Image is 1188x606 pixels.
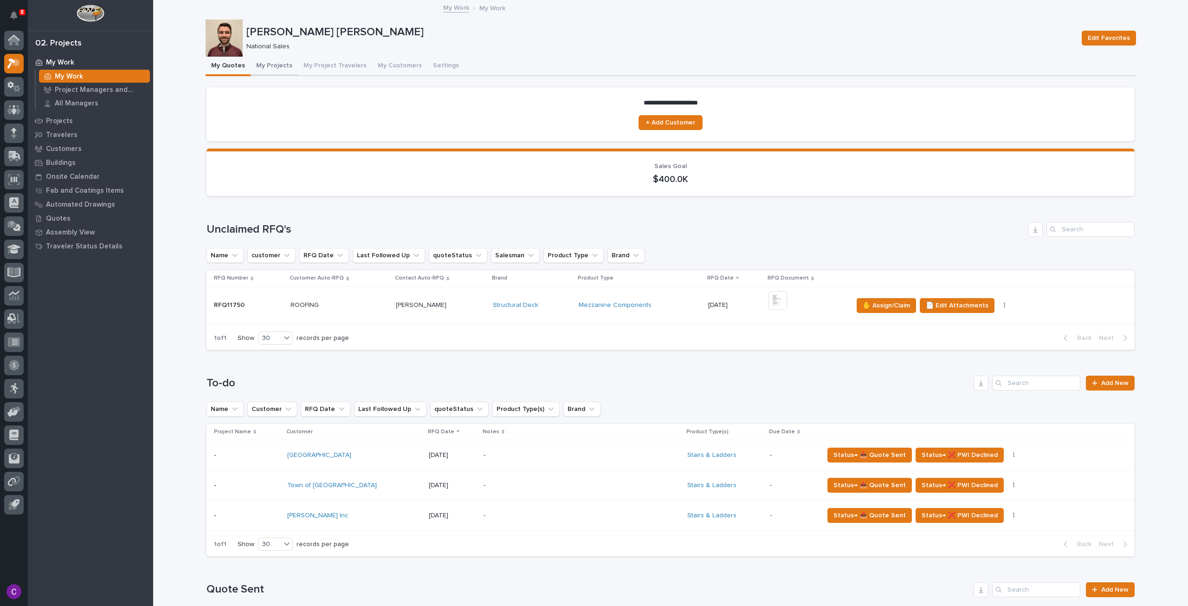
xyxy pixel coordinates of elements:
[287,512,348,520] a: [PERSON_NAME] Inc
[1088,33,1130,44] span: Edit Favorites
[287,451,351,459] a: [GEOGRAPHIC_DATA]
[443,2,469,13] a: My Work
[286,427,313,437] p: Customer
[916,508,1004,523] button: Status→ ❌ PWI Declined
[492,273,507,283] p: Brand
[1046,222,1135,237] input: Search
[563,402,600,417] button: Brand
[214,300,246,309] p: RFQ11750
[258,540,281,549] div: 30
[922,450,998,461] span: Status→ ❌ PWI Declined
[429,248,487,263] button: quoteStatus
[247,402,297,417] button: Customer
[429,451,476,459] p: [DATE]
[55,86,146,94] p: Project Managers and Engineers
[55,72,83,81] p: My Work
[287,482,377,489] a: Town of [GEOGRAPHIC_DATA]
[1101,586,1129,593] span: Add New
[484,451,646,459] p: -
[484,512,646,520] p: -
[833,480,906,491] span: Status→ 📤 Quote Sent
[207,583,970,596] h1: Quote Sent
[247,248,296,263] button: customer
[46,145,82,153] p: Customers
[916,478,1004,493] button: Status→ ❌ PWI Declined
[214,273,248,283] p: RFQ Number
[258,333,281,343] div: 30
[207,440,1135,470] tr: -- [GEOGRAPHIC_DATA] [DATE]-Stairs & Ladders -Status→ 📤 Quote SentStatus→ ❌ PWI Declined
[827,448,912,463] button: Status→ 📤 Quote Sent
[28,55,153,69] a: My Work
[1072,334,1091,342] span: Back
[687,451,736,459] a: Stairs & Ladders
[207,501,1135,531] tr: -- [PERSON_NAME] Inc [DATE]-Stairs & Ladders -Status→ 📤 Quote SentStatus→ ❌ PWI Declined
[396,300,448,309] p: [PERSON_NAME]
[707,273,734,283] p: RFQ Date
[372,57,427,76] button: My Customers
[353,248,425,263] button: Last Followed Up
[46,117,73,125] p: Projects
[607,248,645,263] button: Brand
[214,480,218,489] p: -
[654,163,687,169] span: Sales Goal
[827,508,912,523] button: Status→ 📤 Quote Sent
[1086,376,1135,391] a: Add New
[863,300,910,311] span: ✋ Assign/Claim
[1101,380,1129,386] span: Add New
[46,228,95,237] p: Assembly View
[28,128,153,142] a: Travelers
[992,376,1080,391] div: Search
[428,427,454,437] p: RFQ Date
[36,97,153,110] a: All Managers
[4,582,24,601] button: users-avatar
[207,287,1135,324] tr: RFQ11750RFQ11750 ROOFINGROOFING [PERSON_NAME][PERSON_NAME] Structural Deck Mezzanine Components [...
[1072,540,1091,548] span: Back
[770,482,816,489] p: -
[578,273,613,283] p: Product Type
[833,510,906,521] span: Status→ 📤 Quote Sent
[28,197,153,211] a: Automated Drawings
[687,482,736,489] a: Stairs & Ladders
[1095,334,1135,342] button: Next
[246,43,1071,51] p: National Sales
[28,114,153,128] a: Projects
[28,183,153,197] a: Fab and Coatings Items
[4,6,24,25] button: Notifications
[214,450,218,459] p: -
[920,298,994,313] button: 📄 Edit Attachments
[646,119,695,126] span: + Add Customer
[46,242,123,251] p: Traveler Status Details
[1086,582,1135,597] a: Add New
[35,39,82,49] div: 02. Projects
[579,301,652,309] a: Mezzanine Components
[297,541,349,548] p: records per page
[46,201,115,209] p: Automated Drawings
[207,377,970,390] h1: To-do
[491,248,540,263] button: Salesman
[290,273,344,283] p: Customer Auto-RFQ
[770,451,816,459] p: -
[769,427,795,437] p: Due Date
[207,470,1135,501] tr: -- Town of [GEOGRAPHIC_DATA] [DATE]-Stairs & Ladders -Status→ 📤 Quote SentStatus→ ❌ PWI Declined
[28,225,153,239] a: Assembly View
[427,57,465,76] button: Settings
[992,582,1080,597] input: Search
[1056,540,1095,548] button: Back
[430,402,489,417] button: quoteStatus
[46,187,124,195] p: Fab and Coatings Items
[493,301,538,309] a: Structural Deck
[20,9,24,15] p: 8
[483,427,499,437] p: Notes
[214,427,251,437] p: Project Name
[207,402,244,417] button: Name
[46,215,71,223] p: Quotes
[687,512,736,520] a: Stairs & Ladders
[768,273,809,283] p: RFQ Document
[251,57,298,76] button: My Projects
[46,173,100,181] p: Onsite Calendar
[246,26,1074,39] p: [PERSON_NAME] [PERSON_NAME]
[301,402,350,417] button: RFQ Date
[922,480,998,491] span: Status→ ❌ PWI Declined
[827,478,912,493] button: Status→ 📤 Quote Sent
